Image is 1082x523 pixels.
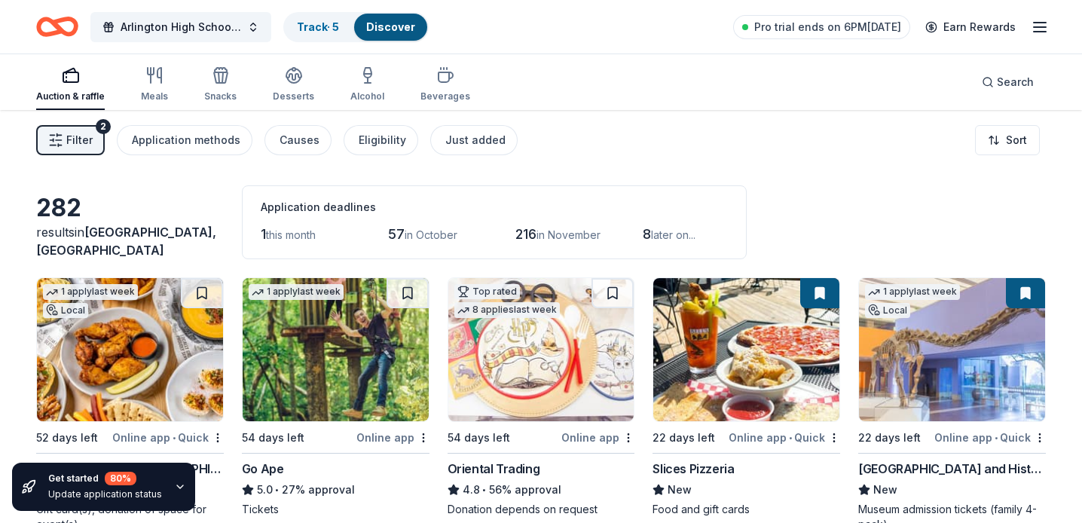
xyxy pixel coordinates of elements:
[356,428,429,447] div: Online app
[865,284,960,300] div: 1 apply last week
[359,131,406,149] div: Eligibility
[36,225,216,258] span: [GEOGRAPHIC_DATA], [GEOGRAPHIC_DATA]
[454,284,520,299] div: Top rated
[36,225,216,258] span: in
[653,429,715,447] div: 22 days left
[448,460,540,478] div: Oriental Trading
[448,502,635,517] div: Donation depends on request
[445,131,506,149] div: Just added
[261,226,266,242] span: 1
[350,90,384,102] div: Alcohol
[283,12,429,42] button: Track· 5Discover
[257,481,273,499] span: 5.0
[653,460,734,478] div: Slices Pizzeria
[934,428,1046,447] div: Online app Quick
[121,18,241,36] span: Arlington High School Choir Renaissance Festival
[43,284,138,300] div: 1 apply last week
[96,119,111,134] div: 2
[249,284,344,300] div: 1 apply last week
[36,9,78,44] a: Home
[242,481,429,499] div: 27% approval
[430,125,518,155] button: Just added
[729,428,840,447] div: Online app Quick
[36,125,105,155] button: Filter2
[668,481,692,499] span: New
[975,125,1040,155] button: Sort
[43,303,88,318] div: Local
[242,460,284,478] div: Go Ape
[789,432,792,444] span: •
[297,20,339,33] a: Track· 5
[515,226,536,242] span: 216
[242,502,429,517] div: Tickets
[388,226,405,242] span: 57
[420,60,470,110] button: Beverages
[36,223,224,259] div: results
[273,60,314,110] button: Desserts
[266,228,316,241] span: this month
[858,460,1046,478] div: [GEOGRAPHIC_DATA] and History
[1006,131,1027,149] span: Sort
[242,277,429,517] a: Image for Go Ape1 applylast week54 days leftOnline appGo Ape5.0•27% approvalTickets
[420,90,470,102] div: Beverages
[653,277,840,517] a: Image for Slices Pizzeria22 days leftOnline app•QuickSlices PizzeriaNewFood and gift cards
[995,432,998,444] span: •
[350,60,384,110] button: Alcohol
[448,481,635,499] div: 56% approval
[344,125,418,155] button: Eligibility
[366,20,415,33] a: Discover
[448,429,510,447] div: 54 days left
[173,432,176,444] span: •
[204,60,237,110] button: Snacks
[448,278,634,421] img: Image for Oriental Trading
[141,90,168,102] div: Meals
[643,226,651,242] span: 8
[859,278,1045,421] img: Image for Fort Worth Museum of Science and History
[48,472,162,485] div: Get started
[536,228,601,241] span: in November
[105,472,136,485] div: 80 %
[653,502,840,517] div: Food and gift cards
[482,484,486,496] span: •
[454,302,560,318] div: 8 applies last week
[653,278,839,421] img: Image for Slices Pizzeria
[117,125,252,155] button: Application methods
[242,429,304,447] div: 54 days left
[37,278,223,421] img: Image for Chicken N Pickle (Grand Prairie)
[264,125,332,155] button: Causes
[448,277,635,517] a: Image for Oriental TradingTop rated8 applieslast week54 days leftOnline appOriental Trading4.8•56...
[865,303,910,318] div: Local
[273,90,314,102] div: Desserts
[405,228,457,241] span: in October
[261,198,728,216] div: Application deadlines
[132,131,240,149] div: Application methods
[36,193,224,223] div: 282
[561,428,634,447] div: Online app
[36,60,105,110] button: Auction & raffle
[36,90,105,102] div: Auction & raffle
[204,90,237,102] div: Snacks
[36,429,98,447] div: 52 days left
[141,60,168,110] button: Meals
[280,131,319,149] div: Causes
[48,488,162,500] div: Update application status
[858,429,921,447] div: 22 days left
[66,131,93,149] span: Filter
[90,12,271,42] button: Arlington High School Choir Renaissance Festival
[112,428,224,447] div: Online app Quick
[275,484,279,496] span: •
[997,73,1034,91] span: Search
[651,228,695,241] span: later on...
[243,278,429,421] img: Image for Go Ape
[916,14,1025,41] a: Earn Rewards
[463,481,480,499] span: 4.8
[873,481,897,499] span: New
[733,15,910,39] a: Pro trial ends on 6PM[DATE]
[970,67,1046,97] button: Search
[754,18,901,36] span: Pro trial ends on 6PM[DATE]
